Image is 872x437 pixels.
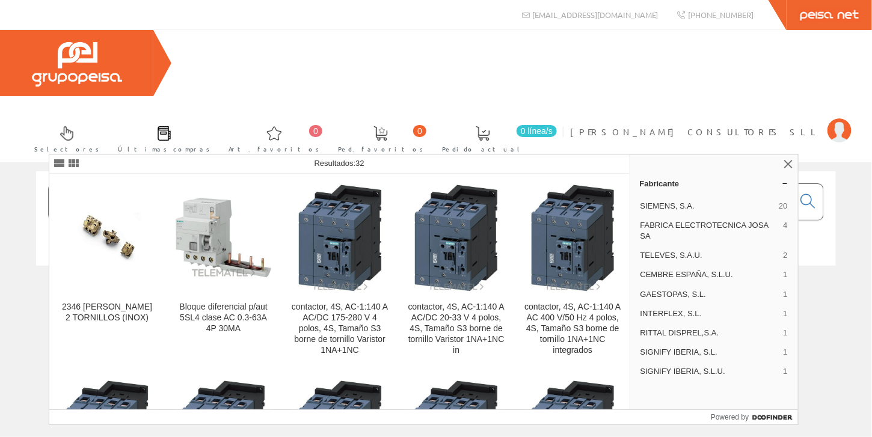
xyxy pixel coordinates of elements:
[640,250,779,261] span: TELEVES, S.A.U.
[36,281,836,291] div: © Grupo Peisa
[399,174,515,370] a: contactor, 4S, AC-1:140 A AC/DC 20-33 V 4 polos, 4S, Tamaño S3 borne de tornillo Varistor 1NA+1NC...
[783,366,787,377] span: 1
[783,269,787,280] span: 1
[298,184,382,292] img: contactor, 4S, AC-1:140 A AC/DC 175-280 V 4 polos, 4S, Tamaño S3 borne de tornillo Varistor 1NA+1NC
[688,10,754,20] span: [PHONE_NUMBER]
[49,174,165,370] a: 2346 GRAPA LATON 2 TORNILLOS (INOX) 2346 [PERSON_NAME] 2 TORNILLOS (INOX)
[783,308,787,319] span: 1
[640,269,779,280] span: CEMBRE ESPAÑA, S.L.U.
[175,197,272,279] img: Bloque diferencial p/aut 5SL4 clase AC 0.3-63A 4P 30MA
[34,143,99,155] span: Selectores
[640,308,779,319] span: INTERFLEX, S.L.
[570,116,852,127] a: [PERSON_NAME] CONSULTORES SLL
[517,125,557,137] span: 0 línea/s
[106,116,216,160] a: Últimas compras
[413,125,426,137] span: 0
[711,412,749,423] span: Powered by
[711,410,798,424] a: Powered by
[783,220,787,242] span: 4
[292,302,388,356] div: contactor, 4S, AC-1:140 A AC/DC 175-280 V 4 polos, 4S, Tamaño S3 borne de tornillo Varistor 1NA+1NC
[630,174,798,193] a: Fabricante
[229,143,319,155] span: Art. favoritos
[414,184,499,292] img: contactor, 4S, AC-1:140 A AC/DC 20-33 V 4 polos, 4S, Tamaño S3 borne de tornillo Varistor 1NA+1NC in
[22,116,105,160] a: Selectores
[640,366,779,377] span: SIGNIFY IBERIA, S.L.U.
[442,143,524,155] span: Pedido actual
[640,201,775,212] span: SIEMENS, S.A.
[355,159,364,168] span: 32
[783,250,787,261] span: 2
[524,302,621,356] div: contactor, 4S, AC-1:140 A AC 400 V/50 Hz 4 polos, 4S, Tamaño S3 borne de tornillo 1NA+1NC integrados
[315,159,364,168] span: Resultados:
[165,174,281,370] a: Bloque diferencial p/aut 5SL4 clase AC 0.3-63A 4P 30MA Bloque diferencial p/aut 5SL4 clase AC 0.3...
[640,347,779,358] span: SIGNIFY IBERIA, S.L.
[783,328,787,338] span: 1
[59,302,156,323] div: 2346 [PERSON_NAME] 2 TORNILLOS (INOX)
[175,302,272,334] div: Bloque diferencial p/aut 5SL4 clase AC 0.3-63A 4P 30MA
[570,126,821,138] span: [PERSON_NAME] CONSULTORES SLL
[118,143,210,155] span: Últimas compras
[282,174,398,370] a: contactor, 4S, AC-1:140 A AC/DC 175-280 V 4 polos, 4S, Tamaño S3 borne de tornillo Varistor 1NA+1...
[515,174,631,370] a: contactor, 4S, AC-1:140 A AC 400 V/50 Hz 4 polos, 4S, Tamaño S3 borne de tornillo 1NA+1NC integra...
[408,302,505,356] div: contactor, 4S, AC-1:140 A AC/DC 20-33 V 4 polos, 4S, Tamaño S3 borne de tornillo Varistor 1NA+1NC in
[640,328,779,338] span: RITTAL DISPREL,S.A.
[640,220,779,242] span: FABRICA ELECTROTECNICA JOSA SA
[32,42,122,87] img: Grupo Peisa
[783,347,787,358] span: 1
[533,10,659,20] span: [EMAIL_ADDRESS][DOMAIN_NAME]
[640,289,779,300] span: GAESTOPAS, S.L.
[530,184,615,292] img: contactor, 4S, AC-1:140 A AC 400 V/50 Hz 4 polos, 4S, Tamaño S3 borne de tornillo 1NA+1NC integrados
[309,125,322,137] span: 0
[338,143,423,155] span: Ped. favoritos
[783,289,787,300] span: 1
[59,201,156,274] img: 2346 GRAPA LATON 2 TORNILLOS (INOX)
[779,201,787,212] span: 20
